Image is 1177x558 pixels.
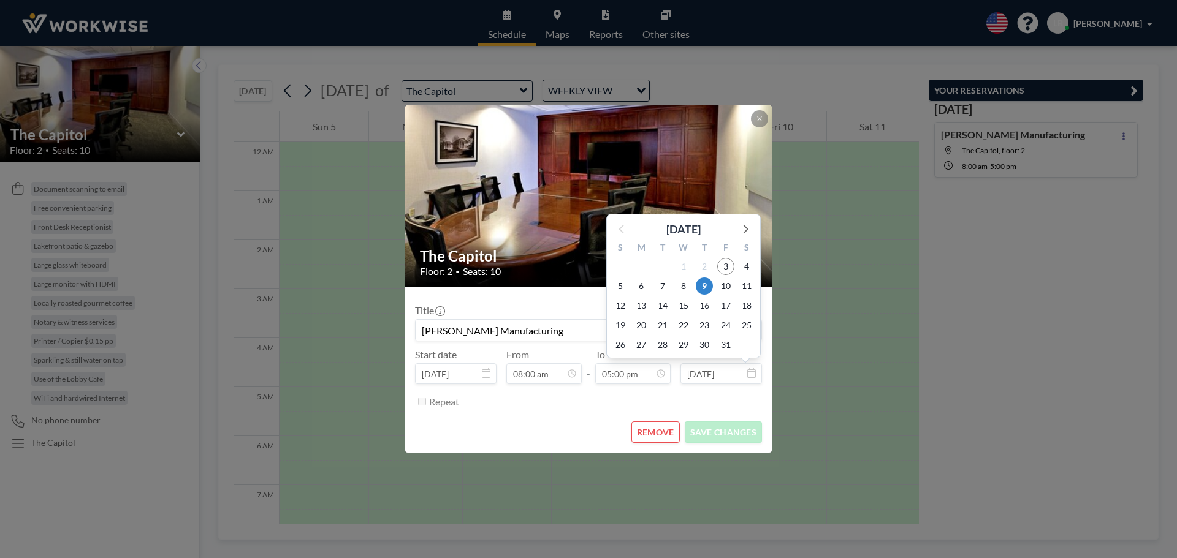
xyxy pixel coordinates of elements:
span: Wednesday, October 22, 2025 [675,317,692,334]
span: Friday, October 17, 2025 [717,297,734,314]
div: T [652,241,673,257]
div: S [736,241,757,257]
h2: The Capitol [420,247,758,265]
input: (No title) [416,320,761,341]
span: • [455,267,460,276]
span: Sunday, October 19, 2025 [612,317,629,334]
span: Friday, October 3, 2025 [717,258,734,275]
span: Friday, October 31, 2025 [717,336,734,353]
div: T [694,241,715,257]
span: Friday, October 10, 2025 [717,277,734,295]
span: Thursday, October 2, 2025 [696,258,713,275]
span: Wednesday, October 1, 2025 [675,258,692,275]
span: Sunday, October 12, 2025 [612,297,629,314]
label: Repeat [429,396,459,408]
div: W [673,241,694,257]
span: Tuesday, October 28, 2025 [654,336,671,353]
span: Wednesday, October 15, 2025 [675,297,692,314]
span: Monday, October 6, 2025 [633,277,650,295]
div: [DATE] [666,221,701,238]
span: Wednesday, October 8, 2025 [675,277,692,295]
span: Tuesday, October 14, 2025 [654,297,671,314]
span: Friday, October 24, 2025 [717,317,734,334]
div: F [715,241,736,257]
span: Thursday, October 9, 2025 [696,277,713,295]
span: Saturday, October 4, 2025 [738,258,755,275]
span: Saturday, October 11, 2025 [738,277,755,295]
div: S [610,241,631,257]
span: Monday, October 20, 2025 [633,317,650,334]
button: SAVE CHANGES [685,421,762,443]
span: Thursday, October 16, 2025 [696,297,713,314]
div: M [631,241,652,257]
label: From [506,349,529,361]
span: Tuesday, October 21, 2025 [654,317,671,334]
span: Seats: 10 [463,265,501,277]
span: Floor: 2 [420,265,452,277]
span: Thursday, October 30, 2025 [696,336,713,353]
span: Sunday, October 5, 2025 [612,277,629,295]
label: Start date [415,349,457,361]
button: REMOVE [631,421,680,443]
label: To [595,349,605,361]
img: 537.jpg [405,58,773,334]
span: - [587,353,590,380]
span: Monday, October 27, 2025 [633,336,650,353]
label: Title [415,304,444,317]
span: Wednesday, October 29, 2025 [675,336,692,353]
span: Thursday, October 23, 2025 [696,317,713,334]
span: Saturday, October 25, 2025 [738,317,755,334]
span: Saturday, October 18, 2025 [738,297,755,314]
span: Tuesday, October 7, 2025 [654,277,671,295]
span: Monday, October 13, 2025 [633,297,650,314]
span: Sunday, October 26, 2025 [612,336,629,353]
